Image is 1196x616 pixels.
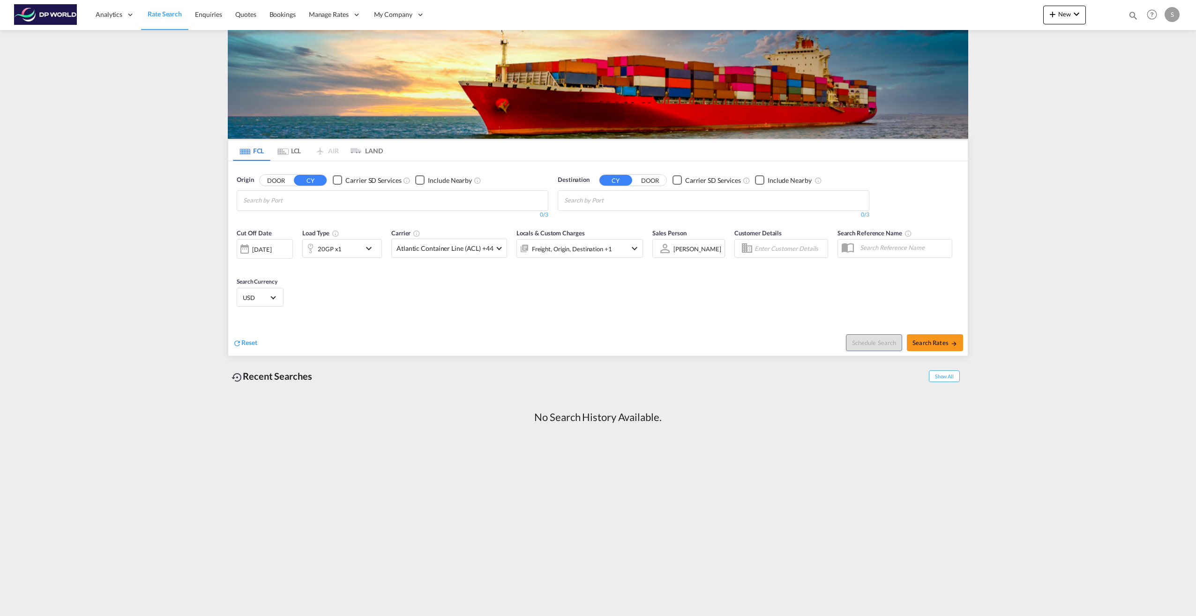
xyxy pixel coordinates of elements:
span: Rate Search [148,10,182,18]
span: Customer Details [734,229,782,237]
span: Show All [929,370,960,382]
input: Enter Customer Details [755,241,825,255]
md-pagination-wrapper: Use the left and right arrow keys to navigate between tabs [233,140,383,161]
div: [PERSON_NAME] [673,245,721,253]
span: Sales Person [652,229,687,237]
input: Chips input. [243,193,332,208]
span: Carrier [391,229,420,237]
span: Search Reference Name [837,229,912,237]
md-checkbox: Checkbox No Ink [333,175,401,185]
div: Include Nearby [428,176,472,185]
img: LCL+%26+FCL+BACKGROUND.png [228,30,968,139]
span: Bookings [269,10,296,18]
md-icon: icon-arrow-right [951,340,957,347]
div: S [1165,7,1180,22]
input: Chips input. [564,193,653,208]
button: DOOR [260,175,292,186]
md-icon: icon-chevron-down [1071,8,1082,20]
md-icon: icon-information-outline [332,230,339,237]
span: Locals & Custom Charges [516,229,585,237]
md-tab-item: LCL [270,140,308,161]
md-icon: Unchecked: Ignores neighbouring ports when fetching rates.Checked : Includes neighbouring ports w... [474,177,481,184]
md-icon: Unchecked: Search for CY (Container Yard) services for all selected carriers.Checked : Search for... [743,177,750,184]
div: [DATE] [252,245,271,254]
span: Quotes [235,10,256,18]
div: No Search History Available. [534,410,661,425]
div: [DATE] [237,239,293,259]
div: Carrier SD Services [345,176,401,185]
span: Search Currency [237,278,277,285]
span: Manage Rates [309,10,349,19]
span: Origin [237,175,254,185]
div: Freight Origin Destination Factory Stuffingicon-chevron-down [516,239,643,258]
md-datepicker: Select [237,258,244,270]
div: Freight Origin Destination Factory Stuffing [532,242,612,255]
div: Include Nearby [768,176,812,185]
md-icon: icon-magnify [1128,10,1138,21]
span: My Company [374,10,412,19]
div: 0/3 [237,211,548,219]
input: Search Reference Name [855,240,952,255]
span: USD [243,293,269,302]
md-icon: icon-backup-restore [232,372,243,383]
md-checkbox: Checkbox No Ink [673,175,741,185]
md-chips-wrap: Chips container with autocompletion. Enter the text area, type text to search, and then use the u... [242,191,336,208]
div: Carrier SD Services [685,176,741,185]
span: Destination [558,175,590,185]
md-select: Sales Person: Stacey Castro [673,242,722,255]
button: DOOR [634,175,666,186]
span: Help [1144,7,1160,23]
md-icon: icon-refresh [233,339,241,347]
md-checkbox: Checkbox No Ink [755,175,812,185]
div: 20GP x1 [318,242,342,255]
div: Help [1144,7,1165,23]
md-select: Select Currency: $ USDUnited States Dollar [242,291,278,304]
div: icon-magnify [1128,10,1138,24]
md-tab-item: FCL [233,140,270,161]
button: CY [599,175,632,186]
span: Enquiries [195,10,222,18]
md-icon: icon-chevron-down [363,243,379,254]
div: icon-refreshReset [233,338,257,348]
span: Reset [241,338,257,346]
img: c08ca190194411f088ed0f3ba295208c.png [14,4,77,25]
md-icon: Unchecked: Search for CY (Container Yard) services for all selected carriers.Checked : Search for... [403,177,411,184]
span: Analytics [96,10,122,19]
div: 0/3 [558,211,869,219]
span: Cut Off Date [237,229,272,237]
button: icon-plus 400-fgNewicon-chevron-down [1043,6,1086,24]
span: Atlantic Container Line (ACL) +44 [396,244,493,253]
span: Load Type [302,229,339,237]
md-icon: Your search will be saved by the below given name [904,230,912,237]
span: New [1047,10,1082,18]
button: Search Ratesicon-arrow-right [907,334,963,351]
md-checkbox: Checkbox No Ink [415,175,472,185]
span: Search Rates [912,339,957,346]
button: CY [294,175,327,186]
md-icon: Unchecked: Ignores neighbouring ports when fetching rates.Checked : Includes neighbouring ports w... [815,177,822,184]
div: OriginDOOR CY Checkbox No InkUnchecked: Search for CY (Container Yard) services for all selected ... [228,161,968,356]
md-icon: icon-plus 400-fg [1047,8,1058,20]
div: Recent Searches [228,366,316,387]
md-icon: The selected Trucker/Carrierwill be displayed in the rate results If the rates are from another f... [413,230,420,237]
md-icon: icon-chevron-down [629,243,640,254]
div: 20GP x1icon-chevron-down [302,239,382,258]
md-tab-item: LAND [345,140,383,161]
md-chips-wrap: Chips container with autocompletion. Enter the text area, type text to search, and then use the u... [563,191,657,208]
button: Note: By default Schedule search will only considerorigin ports, destination ports and cut off da... [846,334,902,351]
